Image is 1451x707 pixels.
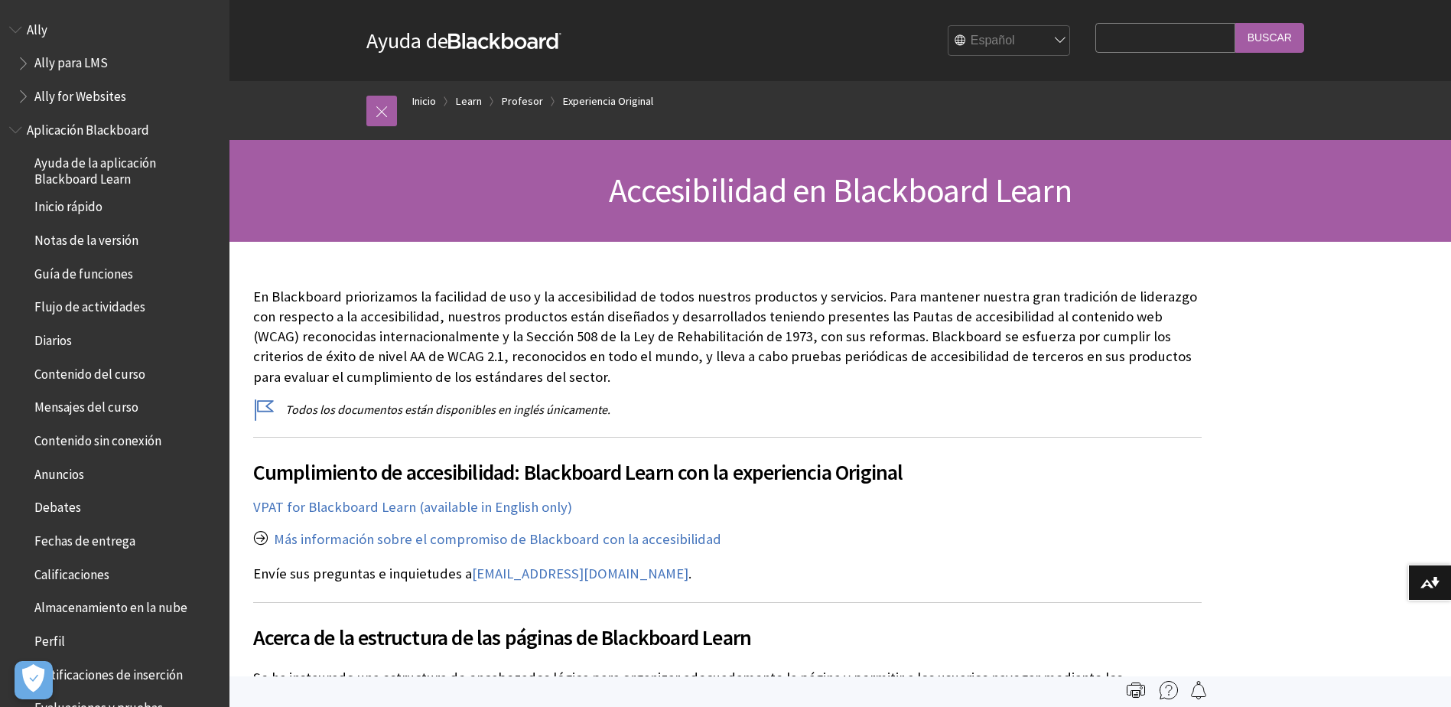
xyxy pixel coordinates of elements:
span: Debates [34,495,81,516]
p: Envíe sus preguntas e inquietudes a . [253,564,1202,584]
span: Calificaciones [34,562,109,582]
a: VPAT for Blackboard Learn (available in English only) [253,498,572,516]
button: Abrir preferencias [15,661,53,699]
a: Más información sobre el compromiso de Blackboard con la accesibilidad [274,530,721,549]
a: Inicio [412,92,436,111]
a: Profesor [502,92,543,111]
img: Follow this page [1189,681,1208,699]
span: Perfil [34,628,65,649]
img: Print [1127,681,1145,699]
span: Contenido sin conexión [34,428,161,448]
a: [EMAIL_ADDRESS][DOMAIN_NAME] [472,565,688,583]
span: Inicio rápido [34,194,102,215]
span: Almacenamiento en la nube [34,595,187,616]
p: En Blackboard priorizamos la facilidad de uso y la accesibilidad de todos nuestros productos y se... [253,287,1202,387]
span: Flujo de actividades [34,295,145,315]
span: Ally para LMS [34,50,108,71]
span: Aplicación Blackboard [27,117,149,138]
span: Fechas de entrega [34,528,135,549]
nav: Book outline for Anthology Ally Help [9,17,220,109]
img: More help [1160,681,1178,699]
span: Anuncios [34,461,84,482]
span: Notificaciones de inserción [34,662,183,683]
a: Ayuda deBlackboard [366,27,561,54]
span: Contenido del curso [34,361,145,382]
strong: Blackboard [448,33,561,49]
p: Todos los documentos están disponibles en inglés únicamente. [253,401,1202,418]
select: Site Language Selector [948,26,1071,57]
span: Ally for Websites [34,83,126,104]
span: Ally [27,17,47,37]
h2: Cumplimiento de accesibilidad: Blackboard Learn con la experiencia Original [253,437,1202,488]
span: Mensajes del curso [34,395,138,415]
span: Diarios [34,327,72,348]
a: Learn [456,92,482,111]
span: Accesibilidad en Blackboard Learn [609,169,1072,211]
input: Buscar [1235,23,1304,53]
h2: Acerca de la estructura de las páginas de Blackboard Learn [253,602,1202,653]
span: Notas de la versión [34,227,138,248]
a: Experiencia Original [563,92,653,111]
span: Guía de funciones [34,261,133,282]
span: Ayuda de la aplicación Blackboard Learn [34,151,219,187]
